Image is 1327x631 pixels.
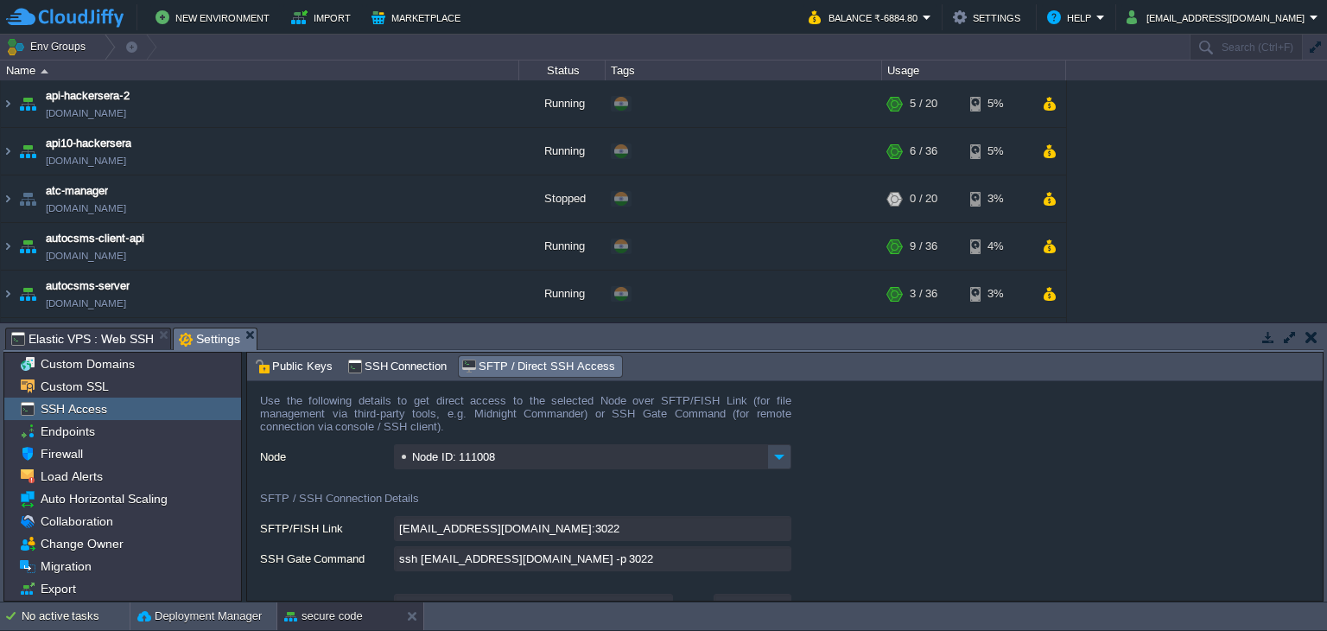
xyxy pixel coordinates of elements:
a: Custom SSL [37,379,111,394]
div: Running [519,271,606,317]
a: [DOMAIN_NAME] [46,105,126,122]
div: 6 / 36 [910,128,937,175]
img: AMDAwAAAACH5BAEAAAAALAAAAAABAAEAAAICRAEAOw== [1,128,15,175]
a: [DOMAIN_NAME] [46,200,126,217]
a: autocsms-client-api [46,230,144,247]
img: CloudJiffy [6,7,124,29]
a: api10-hackersera [46,135,131,152]
span: Settings [179,328,240,350]
button: Import [291,7,356,28]
label: Port [677,594,710,615]
img: AMDAwAAAACH5BAEAAAAALAAAAAABAAEAAAICRAEAOw== [1,318,15,365]
div: 9 / 36 [910,223,937,270]
span: Public Keys [255,357,333,376]
img: AMDAwAAAACH5BAEAAAAALAAAAAABAAEAAAICRAEAOw== [16,128,40,175]
img: AMDAwAAAACH5BAEAAAAALAAAAAABAAEAAAICRAEAOw== [1,223,15,270]
div: 0 / 20 [910,175,937,222]
span: Elastic VPS : Web SSH [11,328,154,349]
img: AMDAwAAAACH5BAEAAAAALAAAAAABAAEAAAICRAEAOw== [16,271,40,317]
div: Name [2,61,518,80]
a: api-hackersera-2 [46,87,130,105]
a: Custom Domains [37,356,137,372]
a: [DOMAIN_NAME] [46,247,126,265]
button: [EMAIL_ADDRESS][DOMAIN_NAME] [1127,7,1310,28]
button: Settings [953,7,1025,28]
div: Running [519,128,606,175]
label: Host [260,594,392,615]
span: SSH Connection [347,357,448,376]
a: Export [37,581,79,596]
div: Stopped [519,175,606,222]
div: 5 / 174 [910,318,943,365]
a: Auto Horizontal Scaling [37,491,170,507]
div: SFTP / SSH Connection Details [260,475,791,516]
div: 5% [970,128,1026,175]
a: Firewall [37,446,86,462]
img: AMDAwAAAACH5BAEAAAAALAAAAAABAAEAAAICRAEAOw== [1,175,15,222]
a: atc-manager [46,182,108,200]
a: Migration [37,558,94,574]
a: Change Owner [37,536,126,551]
a: Load Alerts [37,468,105,484]
div: 5% [970,80,1026,127]
a: [DOMAIN_NAME] [46,295,126,312]
div: 3 / 36 [910,271,937,317]
div: 3% [970,271,1026,317]
img: AMDAwAAAACH5BAEAAAAALAAAAAABAAEAAAICRAEAOw== [16,80,40,127]
img: AMDAwAAAACH5BAEAAAAALAAAAAABAAEAAAICRAEAOw== [16,223,40,270]
a: SSH Access [37,401,110,417]
label: SFTP/FISH Link [260,516,392,538]
button: Env Groups [6,35,92,59]
label: SSH Gate Command [260,546,392,568]
img: AMDAwAAAACH5BAEAAAAALAAAAAABAAEAAAICRAEAOw== [1,80,15,127]
div: 52% [970,318,1026,365]
div: Usage [883,61,1065,80]
div: Running [519,223,606,270]
div: No active tasks [22,602,130,630]
img: AMDAwAAAACH5BAEAAAAALAAAAAABAAEAAAICRAEAOw== [16,175,40,222]
img: AMDAwAAAACH5BAEAAAAALAAAAAABAAEAAAICRAEAOw== [1,271,15,317]
button: Balance ₹-6884.80 [809,7,923,28]
img: AMDAwAAAACH5BAEAAAAALAAAAAABAAEAAAICRAEAOw== [16,318,40,365]
div: 5 / 20 [910,80,937,127]
div: 3% [970,175,1026,222]
div: Running [519,80,606,127]
div: Running [519,318,606,365]
span: SFTP / Direct SSH Access [461,357,614,376]
button: Deployment Manager [137,608,262,625]
button: New Environment [156,7,275,28]
label: Node [260,444,392,466]
div: Status [520,61,605,80]
div: Tags [606,61,881,80]
button: secure code [284,608,363,625]
iframe: chat widget [1254,562,1310,614]
button: Help [1047,7,1096,28]
img: AMDAwAAAACH5BAEAAAAALAAAAAABAAEAAAICRAEAOw== [41,69,48,73]
a: Collaboration [37,513,116,529]
div: Use the following details to get direct access to the selected Node over SFTP/FISH Link (for file... [260,394,791,444]
div: 4% [970,223,1026,270]
a: Endpoints [37,424,98,439]
a: autocsms-server [46,277,130,295]
button: Marketplace [371,7,466,28]
a: [DOMAIN_NAME] [46,152,126,169]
